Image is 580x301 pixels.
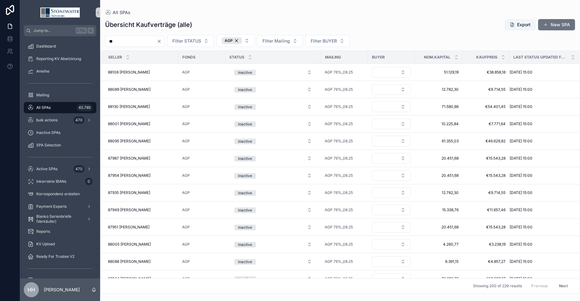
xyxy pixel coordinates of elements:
[466,259,506,264] a: €4.857,27
[466,225,506,230] a: €15.543,28
[372,135,411,147] a: Select Button
[108,259,175,264] a: 88088 [PERSON_NAME]
[238,104,252,110] div: inactive
[229,221,317,233] a: Select Button
[372,222,411,233] a: Select Button
[182,173,221,178] a: AGP
[108,87,175,92] a: 88089 [PERSON_NAME]
[182,104,190,109] a: AGP
[466,87,506,92] a: €9.714,55
[325,259,353,264] a: AGP 76%_08.25
[510,259,572,264] a: [DATE] 15:00
[257,35,303,47] button: Select Button
[182,207,190,212] span: AGP
[229,239,317,250] button: Select Button
[510,121,532,126] span: [DATE] 15:00
[325,87,353,92] a: AGP 76%_08.25
[182,156,190,161] a: AGP
[419,259,459,264] a: 6.391,15
[238,225,252,230] div: inactive
[372,239,411,250] button: Select Button
[182,242,221,247] a: AGP
[372,170,411,181] a: Select Button
[182,276,221,281] a: AGP
[24,201,96,212] a: Payment Exports
[182,70,221,75] a: AGP
[325,70,353,75] a: AGP 76%_08.25
[229,187,317,198] button: Select Button
[325,276,364,281] a: AGP 76%_08.25
[36,254,74,259] span: Ready For Trustee V2
[510,70,532,75] span: [DATE] 15:00
[510,70,572,75] a: [DATE] 15:00
[325,225,353,230] span: AGP 76%_08.25
[36,242,55,247] span: KV Upload
[238,173,252,179] div: inactive
[311,38,337,44] span: Filter BUYER
[510,173,572,178] a: [DATE] 15:00
[182,121,190,126] a: AGP
[24,25,96,36] button: Jump to...CtrlK
[108,156,150,161] span: 87987 [PERSON_NAME]
[419,242,459,247] a: 4.260,77
[182,87,190,92] a: AGP
[182,70,190,75] span: AGP
[229,101,317,113] a: Select Button
[505,19,536,30] button: Export
[182,104,221,109] a: AGP
[325,190,353,195] a: AGP 76%_08.25
[229,256,317,268] a: Select Button
[229,170,317,181] a: Select Button
[419,104,459,109] a: 71.580,86
[325,225,364,230] a: AGP 76%_08.25
[510,156,532,161] span: [DATE] 15:00
[36,118,58,123] span: bulk actions
[466,207,506,212] a: €11.657,46
[325,207,364,212] a: AGP 76%_08.25
[108,70,150,75] span: 88108 [PERSON_NAME]
[36,56,81,61] span: Reporting KV Abwicklung
[372,205,411,215] button: Select Button
[182,242,190,247] a: AGP
[466,190,506,195] span: €9.714,55
[76,28,87,34] span: Ctrl
[182,207,221,212] a: AGP
[238,242,252,247] div: inactive
[466,70,506,75] a: €38.858,18
[108,190,150,195] span: 87935 [PERSON_NAME]
[419,225,459,230] a: 20.451,68
[229,273,317,285] a: Select Button
[108,207,175,212] a: 87949 [PERSON_NAME]
[24,213,96,225] a: Blanko Serienbriefe (Verkäufer)
[157,39,164,44] button: Clear
[229,101,317,112] button: Select Button
[36,93,49,98] span: Mailing
[372,84,411,95] button: Select Button
[325,173,353,178] span: AGP 76%_08.25
[108,276,175,281] a: 87944 [PERSON_NAME]
[24,163,96,175] a: Active SPAs470
[419,156,459,161] span: 20.451,68
[325,207,353,212] a: AGP 76%_08.25
[510,225,572,230] a: [DATE] 15:00
[108,87,150,92] span: 88089 [PERSON_NAME]
[108,156,175,161] a: 87987 [PERSON_NAME]
[113,9,130,16] span: All SPAs
[182,121,221,126] a: AGP
[325,121,353,126] span: AGP 76%_08.25
[24,102,96,113] a: All SPAs45.785
[182,156,221,161] a: AGP
[229,66,317,78] a: Select Button
[182,87,221,92] a: AGP
[419,121,459,126] span: 10.225,84
[510,139,572,144] a: [DATE] 15:00
[182,139,221,144] a: AGP
[24,127,96,138] a: Inactive SPAs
